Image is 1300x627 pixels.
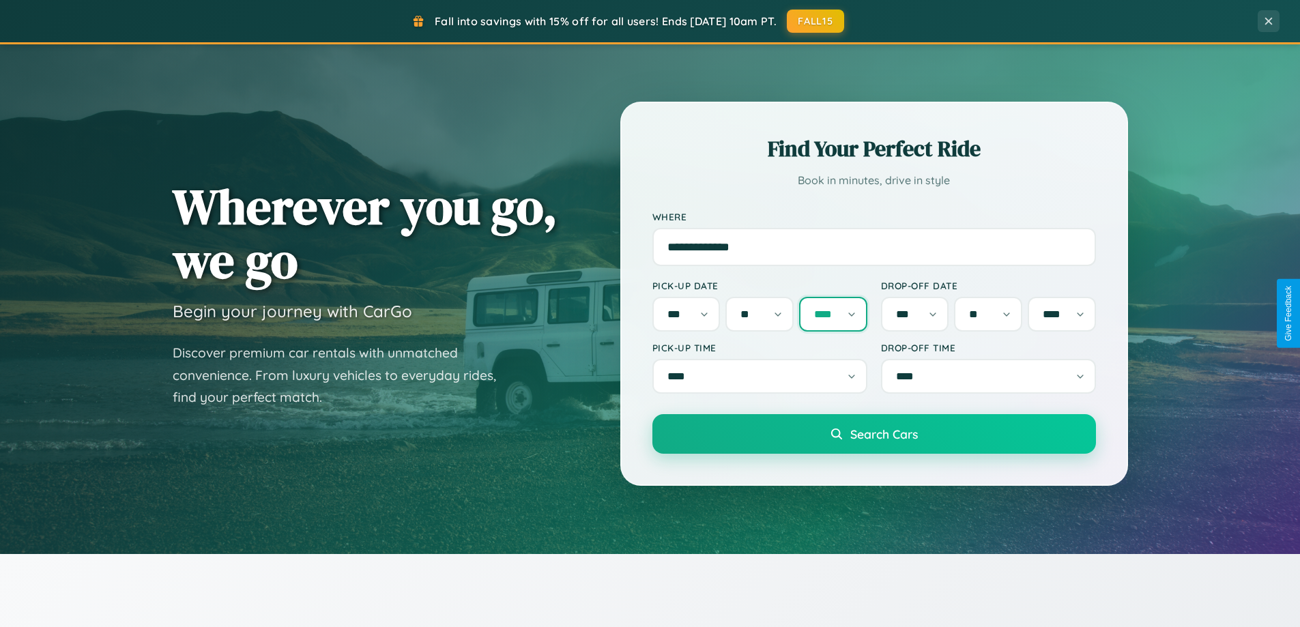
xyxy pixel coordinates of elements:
h2: Find Your Perfect Ride [652,134,1096,164]
button: FALL15 [787,10,844,33]
div: Give Feedback [1284,286,1293,341]
h3: Begin your journey with CarGo [173,301,412,321]
label: Pick-up Date [652,280,867,291]
p: Discover premium car rentals with unmatched convenience. From luxury vehicles to everyday rides, ... [173,342,514,409]
span: Search Cars [850,426,918,441]
label: Drop-off Time [881,342,1096,353]
label: Where [652,211,1096,222]
label: Drop-off Date [881,280,1096,291]
h1: Wherever you go, we go [173,179,558,287]
span: Fall into savings with 15% off for all users! Ends [DATE] 10am PT. [435,14,777,28]
label: Pick-up Time [652,342,867,353]
p: Book in minutes, drive in style [652,171,1096,190]
button: Search Cars [652,414,1096,454]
